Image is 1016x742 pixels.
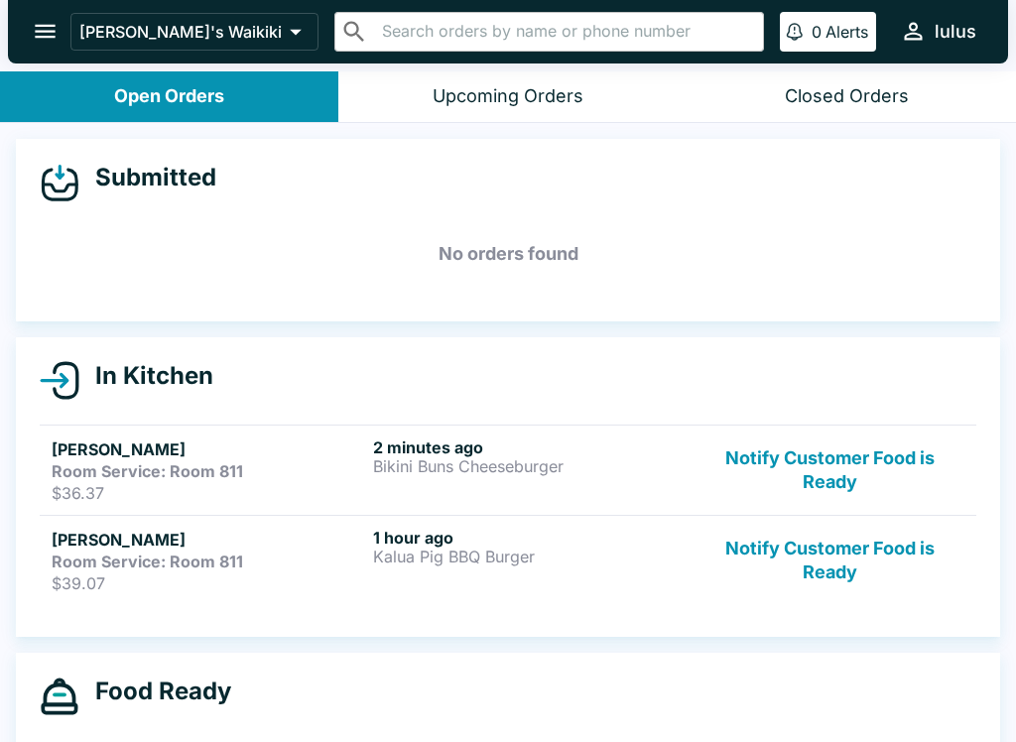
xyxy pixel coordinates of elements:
[40,218,976,290] h5: No orders found
[935,20,976,44] div: lulus
[376,18,755,46] input: Search orders by name or phone number
[79,361,213,391] h4: In Kitchen
[40,515,976,605] a: [PERSON_NAME]Room Service: Room 811$39.071 hour agoKalua Pig BBQ BurgerNotify Customer Food is Ready
[79,163,216,192] h4: Submitted
[79,22,282,42] p: [PERSON_NAME]'s Waikiki
[696,528,964,593] button: Notify Customer Food is Ready
[696,437,964,503] button: Notify Customer Food is Ready
[373,548,687,565] p: Kalua Pig BBQ Burger
[52,461,243,481] strong: Room Service: Room 811
[785,85,909,108] div: Closed Orders
[79,677,231,706] h4: Food Ready
[373,437,687,457] h6: 2 minutes ago
[825,22,868,42] p: Alerts
[373,528,687,548] h6: 1 hour ago
[812,22,822,42] p: 0
[892,10,984,53] button: lulus
[52,437,365,461] h5: [PERSON_NAME]
[433,85,583,108] div: Upcoming Orders
[70,13,318,51] button: [PERSON_NAME]'s Waikiki
[52,552,243,571] strong: Room Service: Room 811
[52,573,365,593] p: $39.07
[373,457,687,475] p: Bikini Buns Cheeseburger
[40,425,976,515] a: [PERSON_NAME]Room Service: Room 811$36.372 minutes agoBikini Buns CheeseburgerNotify Customer Foo...
[52,483,365,503] p: $36.37
[20,6,70,57] button: open drawer
[114,85,224,108] div: Open Orders
[52,528,365,552] h5: [PERSON_NAME]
